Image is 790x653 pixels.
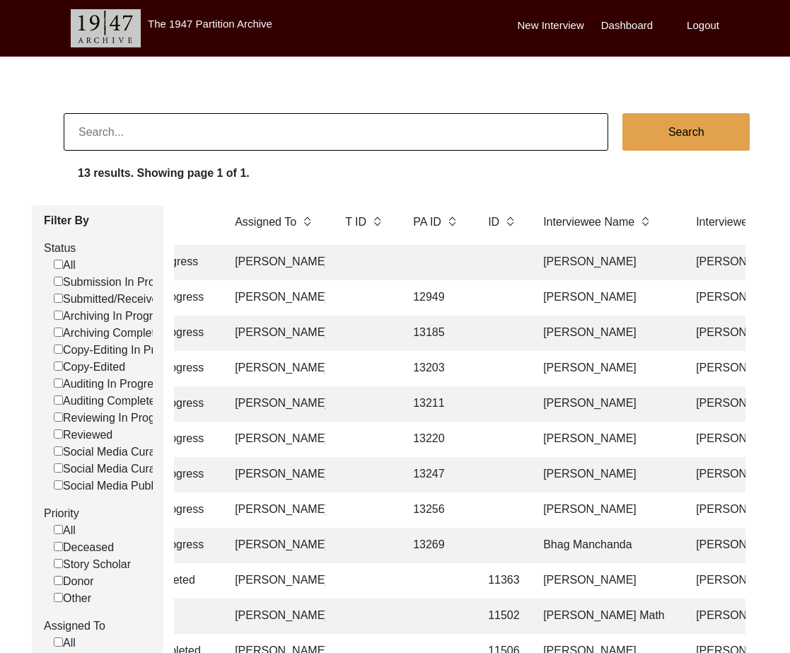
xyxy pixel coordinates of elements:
[535,351,676,386] td: [PERSON_NAME]
[54,576,63,585] input: Donor
[480,599,523,634] td: 11502
[54,308,170,325] label: Archiving In Progress
[54,345,63,354] input: Copy-Editing In Progress
[54,556,131,573] label: Story Scholar
[535,563,676,599] td: [PERSON_NAME]
[54,593,63,602] input: Other
[54,376,165,393] label: Auditing In Progress
[64,113,608,151] input: Search...
[535,492,676,528] td: [PERSON_NAME]
[640,214,650,229] img: sort-button.png
[405,386,468,422] td: 13211
[405,492,468,528] td: 13256
[622,113,750,151] button: Search
[44,240,153,257] label: Status
[372,214,382,229] img: sort-button.png
[405,280,468,316] td: 12949
[226,599,325,634] td: [PERSON_NAME]
[148,18,272,30] label: The 1947 Partition Archive
[488,214,499,231] label: ID
[601,18,653,34] label: Dashboard
[54,559,63,568] input: Story Scholar
[54,478,180,495] label: Social Media Published
[405,457,468,492] td: 13247
[54,461,171,478] label: Social Media Curated
[71,9,141,47] img: header-logo.png
[54,427,112,444] label: Reviewed
[535,599,676,634] td: [PERSON_NAME] Math
[405,316,468,351] td: 13185
[44,618,153,635] label: Assigned To
[54,274,182,291] label: Submission In Progress
[543,214,634,231] label: Interviewee Name
[54,291,164,308] label: Submitted/Received
[54,359,125,376] label: Copy-Edited
[226,316,325,351] td: [PERSON_NAME]
[54,342,189,359] label: Copy-Editing In Progress
[54,277,63,286] input: Submission In Progress
[226,351,325,386] td: [PERSON_NAME]
[54,328,63,337] input: Archiving Completed
[54,412,63,422] input: Reviewing In Progress
[44,505,153,522] label: Priority
[535,316,676,351] td: [PERSON_NAME]
[54,393,162,410] label: Auditing Completed
[54,362,63,371] input: Copy-Edited
[535,422,676,457] td: [PERSON_NAME]
[535,245,676,280] td: [PERSON_NAME]
[405,528,468,563] td: 13269
[54,444,235,461] label: Social Media Curation In Progress
[54,260,63,269] input: All
[447,214,457,229] img: sort-button.png
[413,214,441,231] label: PA ID
[518,18,584,34] label: New Interview
[54,637,63,647] input: All
[54,378,63,388] input: Auditing In Progress
[405,351,468,386] td: 13203
[54,522,76,539] label: All
[54,635,76,652] label: All
[235,214,296,231] label: Assigned To
[226,492,325,528] td: [PERSON_NAME]
[226,245,325,280] td: [PERSON_NAME]
[345,214,366,231] label: T ID
[54,573,94,590] label: Donor
[535,386,676,422] td: [PERSON_NAME]
[226,280,325,316] td: [PERSON_NAME]
[480,563,523,599] td: 11363
[54,463,63,473] input: Social Media Curated
[54,257,76,274] label: All
[405,422,468,457] td: 13220
[696,214,751,231] label: Interviewer
[302,214,312,229] img: sort-button.png
[54,542,63,551] input: Deceased
[54,525,63,534] input: All
[54,395,63,405] input: Auditing Completed
[54,311,63,320] input: Archiving In Progress
[226,563,325,599] td: [PERSON_NAME]
[505,214,515,229] img: sort-button.png
[54,410,176,427] label: Reviewing In Progress
[535,528,676,563] td: Bhag Manchanda
[226,422,325,457] td: [PERSON_NAME]
[78,165,250,182] label: 13 results. Showing page 1 of 1.
[44,212,153,229] label: Filter By
[687,18,719,34] label: Logout
[54,480,63,490] input: Social Media Published
[535,457,676,492] td: [PERSON_NAME]
[54,325,168,342] label: Archiving Completed
[535,280,676,316] td: [PERSON_NAME]
[54,294,63,303] input: Submitted/Received
[226,528,325,563] td: [PERSON_NAME]
[54,446,63,456] input: Social Media Curation In Progress
[54,429,63,439] input: Reviewed
[226,386,325,422] td: [PERSON_NAME]
[54,539,114,556] label: Deceased
[54,590,91,607] label: Other
[226,457,325,492] td: [PERSON_NAME]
